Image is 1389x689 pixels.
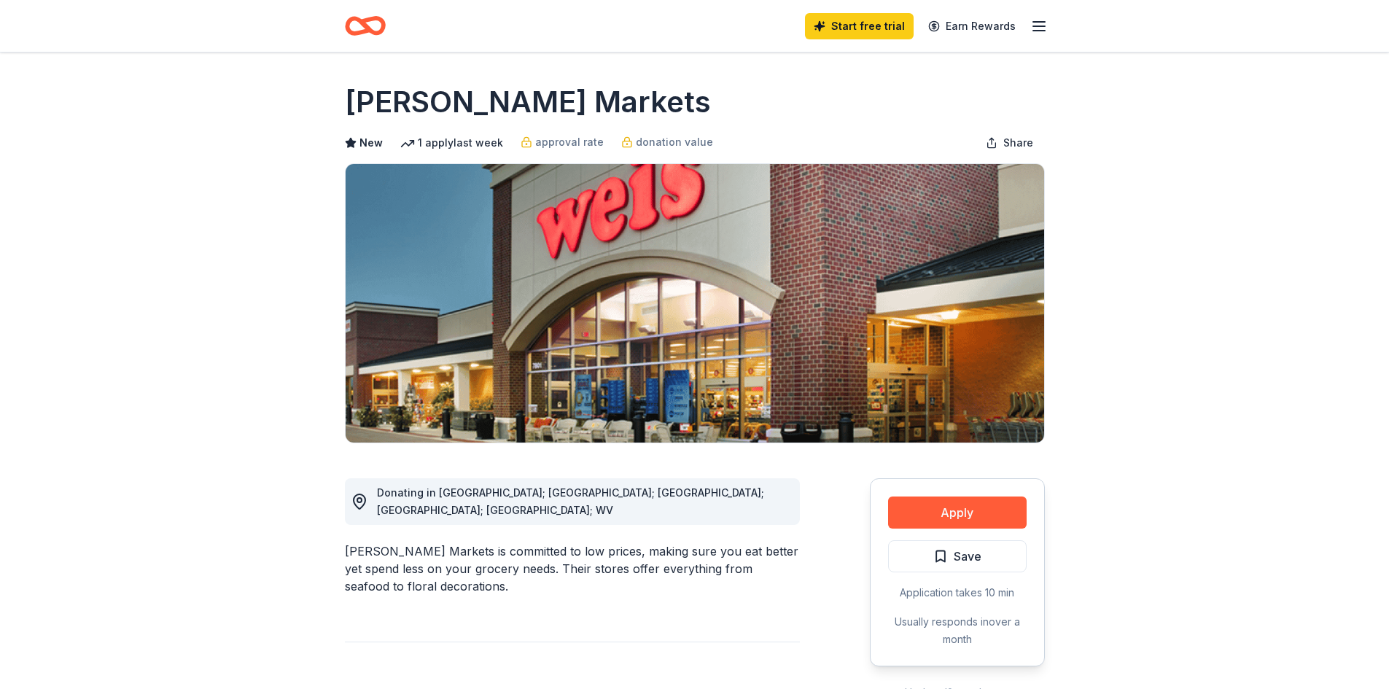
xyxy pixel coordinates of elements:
[974,128,1045,157] button: Share
[621,133,713,151] a: donation value
[919,13,1024,39] a: Earn Rewards
[888,540,1027,572] button: Save
[345,542,800,595] div: [PERSON_NAME] Markets is committed to low prices, making sure you eat better yet spend less on yo...
[954,547,981,566] span: Save
[521,133,604,151] a: approval rate
[346,164,1044,443] img: Image for Weis Markets
[888,497,1027,529] button: Apply
[535,133,604,151] span: approval rate
[345,9,386,43] a: Home
[1003,134,1033,152] span: Share
[888,584,1027,602] div: Application takes 10 min
[359,134,383,152] span: New
[345,82,711,122] h1: [PERSON_NAME] Markets
[636,133,713,151] span: donation value
[377,486,764,516] span: Donating in [GEOGRAPHIC_DATA]; [GEOGRAPHIC_DATA]; [GEOGRAPHIC_DATA]; [GEOGRAPHIC_DATA]; [GEOGRAPH...
[888,613,1027,648] div: Usually responds in over a month
[400,134,503,152] div: 1 apply last week
[805,13,914,39] a: Start free trial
